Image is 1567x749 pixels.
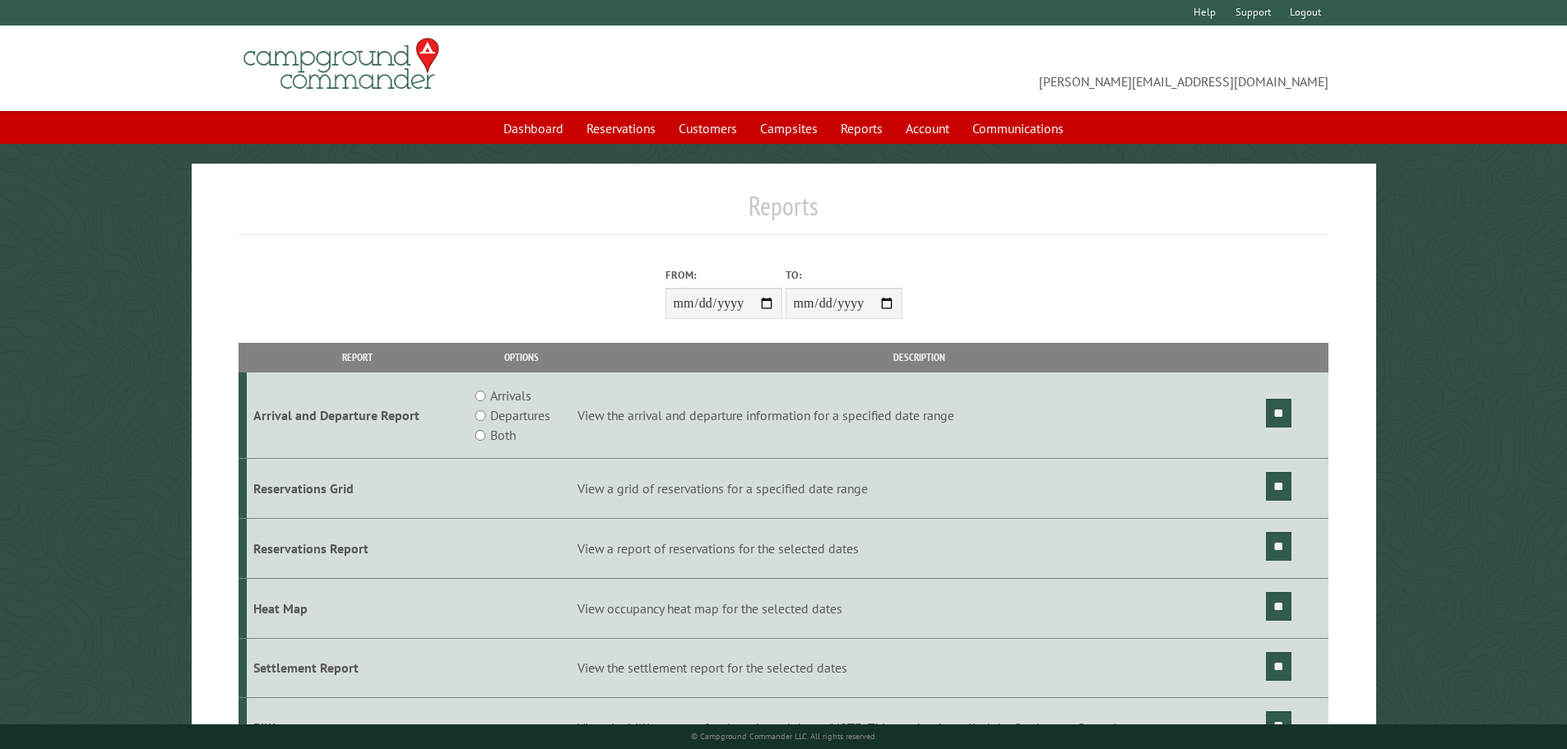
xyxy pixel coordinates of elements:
[750,113,828,144] a: Campsites
[247,578,468,638] td: Heat Map
[665,267,782,283] label: From:
[247,343,468,372] th: Report
[575,578,1263,638] td: View occupancy heat map for the selected dates
[575,372,1263,459] td: View the arrival and departure information for a specified date range
[247,638,468,698] td: Settlement Report
[577,113,665,144] a: Reservations
[490,425,516,445] label: Both
[896,113,959,144] a: Account
[962,113,1073,144] a: Communications
[831,113,892,144] a: Reports
[247,459,468,519] td: Reservations Grid
[239,32,444,96] img: Campground Commander
[669,113,747,144] a: Customers
[247,372,468,459] td: Arrival and Departure Report
[239,190,1329,235] h1: Reports
[575,638,1263,698] td: View the settlement report for the selected dates
[691,731,877,742] small: © Campground Commander LLC. All rights reserved.
[575,459,1263,519] td: View a grid of reservations for a specified date range
[494,113,573,144] a: Dashboard
[490,386,531,405] label: Arrivals
[786,267,902,283] label: To:
[490,405,550,425] label: Departures
[467,343,574,372] th: Options
[247,518,468,578] td: Reservations Report
[575,343,1263,372] th: Description
[575,518,1263,578] td: View a report of reservations for the selected dates
[784,45,1329,91] span: [PERSON_NAME][EMAIL_ADDRESS][DOMAIN_NAME]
